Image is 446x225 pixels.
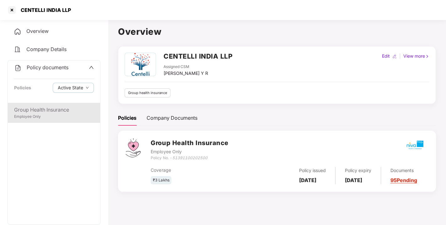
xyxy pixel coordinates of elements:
img: rightIcon [425,54,429,59]
div: Coverage [151,167,243,174]
img: mbhicl.png [404,134,426,156]
div: Assigned CSM [164,64,208,70]
span: down [86,86,89,90]
div: View more [402,53,431,60]
img: svg+xml;base64,PHN2ZyB4bWxucz0iaHR0cDovL3d3dy53My5vcmcvMjAwMC9zdmciIHdpZHRoPSIyNCIgaGVpZ2h0PSIyNC... [14,64,22,72]
i: 51391100202500 [172,155,207,160]
h1: Overview [118,25,436,39]
img: svg+xml;base64,PHN2ZyB4bWxucz0iaHR0cDovL3d3dy53My5vcmcvMjAwMC9zdmciIHdpZHRoPSIyNCIgaGVpZ2h0PSIyNC... [14,28,21,35]
div: Group Health Insurance [14,106,94,114]
b: [DATE] [299,177,316,183]
span: up [89,65,94,70]
div: Employee Only [14,114,94,120]
div: Policy No. - [151,155,228,161]
img: svg+xml;base64,PHN2ZyB4bWxucz0iaHR0cDovL3d3dy53My5vcmcvMjAwMC9zdmciIHdpZHRoPSI0Ny43MTQiIGhlaWdodD... [126,138,141,157]
img: image001%20(5).png [126,53,155,76]
div: [PERSON_NAME] Y R [164,70,208,77]
img: svg+xml;base64,PHN2ZyB4bWxucz0iaHR0cDovL3d3dy53My5vcmcvMjAwMC9zdmciIHdpZHRoPSIyNCIgaGVpZ2h0PSIyNC... [14,46,21,53]
div: Policy issued [299,167,326,174]
h3: Group Health Insurance [151,138,228,148]
div: CENTELLI INDIA LLP [17,7,71,13]
h2: CENTELLI INDIA LLP [164,51,233,61]
div: Employee Only [151,148,228,155]
div: Group health insurance [125,88,170,97]
div: Policies [118,114,137,122]
b: [DATE] [345,177,362,183]
div: Policies [14,84,31,91]
span: Policy documents [27,64,68,71]
img: editIcon [392,54,397,59]
div: Policy expiry [345,167,371,174]
button: Active Statedown [53,83,94,93]
div: | [398,53,402,60]
div: ₹3 Lakhs [151,176,171,185]
div: Documents [390,167,417,174]
a: 95 Pending [390,177,417,183]
span: Active State [58,84,83,91]
div: Edit [381,53,391,60]
span: Overview [26,28,49,34]
span: Company Details [26,46,67,52]
div: Company Documents [147,114,197,122]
